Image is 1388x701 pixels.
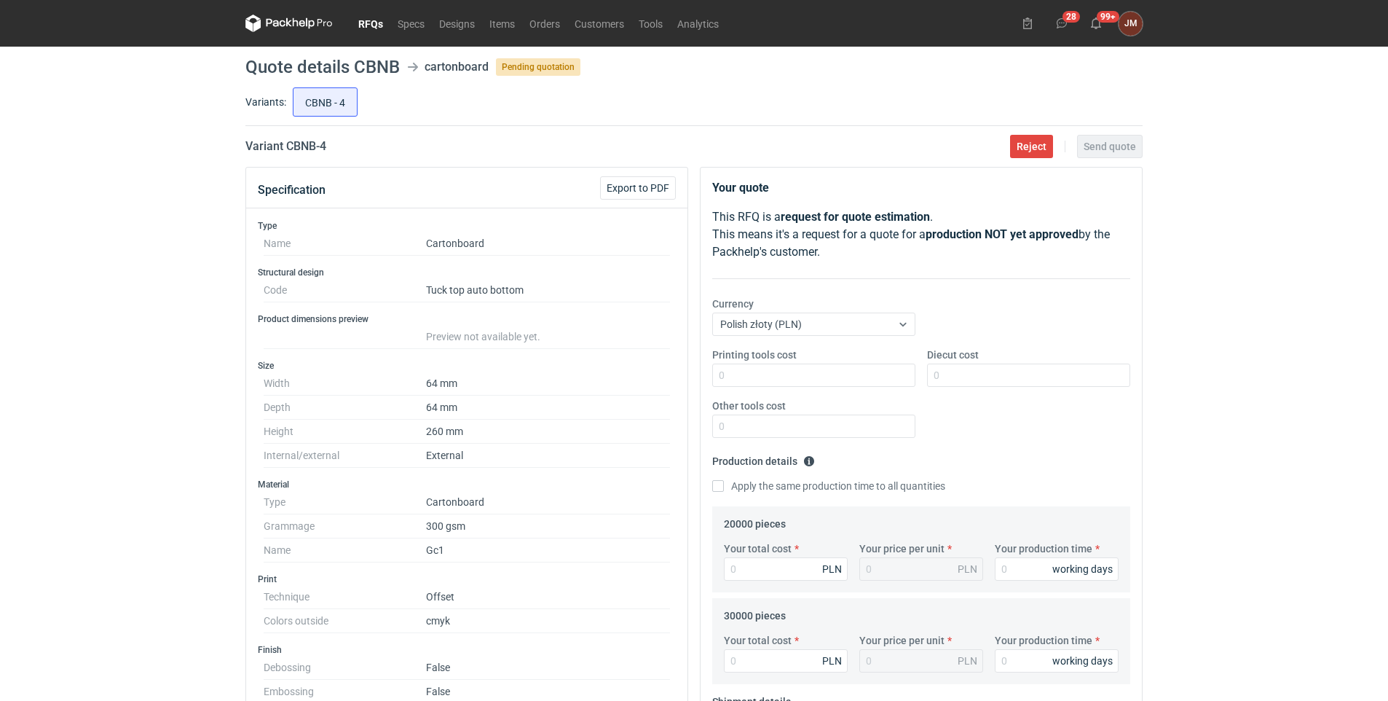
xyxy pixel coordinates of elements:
button: Reject [1010,135,1053,158]
dt: Code [264,278,426,302]
span: Reject [1017,141,1046,152]
span: Export to PDF [607,183,669,193]
dd: 64 mm [426,372,670,396]
div: PLN [958,562,977,576]
label: Your production time [995,633,1092,648]
dt: Height [264,420,426,444]
label: Your price per unit [859,541,945,556]
button: 99+ [1084,12,1108,35]
input: 0 [724,649,848,673]
h2: Variant CBNB - 4 [245,138,326,155]
label: Your price per unit [859,633,945,648]
a: RFQs [351,15,390,32]
input: 0 [927,364,1130,387]
a: Analytics [670,15,726,32]
label: Other tools cost [712,399,786,413]
label: Diecut cost [927,348,979,362]
a: Specs [390,15,432,32]
a: Designs [432,15,482,32]
dd: 300 gsm [426,514,670,539]
h1: Quote details CBNB [245,58,400,76]
strong: request for quote estimation [781,210,930,224]
label: CBNB - 4 [293,87,358,117]
div: working days [1052,654,1113,668]
a: Orders [522,15,567,32]
h3: Material [258,479,676,490]
legend: 20000 pieces [724,512,786,530]
button: JM [1119,12,1143,36]
div: PLN [822,562,842,576]
svg: Packhelp Pro [245,15,333,32]
h3: Size [258,360,676,372]
dd: cmyk [426,609,670,633]
dd: Cartonboard [426,232,670,256]
label: Your production time [995,541,1092,556]
a: Items [482,15,522,32]
dd: External [426,444,670,468]
h3: Structural design [258,267,676,278]
input: 0 [712,415,915,438]
legend: 30000 pieces [724,604,786,622]
dt: Internal/external [264,444,426,468]
span: Pending quotation [496,58,580,76]
h3: Type [258,220,676,232]
dt: Depth [264,396,426,420]
div: cartonboard [425,58,489,76]
dt: Technique [264,585,426,609]
button: Specification [258,173,326,208]
button: 28 [1050,12,1073,35]
button: Send quote [1077,135,1143,158]
dd: Cartonboard [426,490,670,514]
legend: Production details [712,450,815,467]
p: This RFQ is a . This means it's a request for a quote for a by the Packhelp's customer. [712,208,1130,261]
input: 0 [995,649,1119,673]
div: working days [1052,562,1113,576]
label: Your total cost [724,541,792,556]
div: PLN [958,654,977,668]
dt: Colors outside [264,609,426,633]
dt: Name [264,539,426,563]
label: Printing tools cost [712,348,797,362]
dt: Grammage [264,514,426,539]
div: JOANNA MOCZAŁA [1119,12,1143,36]
label: Variants: [245,95,286,109]
dt: Type [264,490,426,514]
strong: Your quote [712,181,769,195]
a: Customers [567,15,631,32]
input: 0 [712,364,915,387]
input: 0 [995,557,1119,581]
label: Currency [712,297,754,311]
dd: Gc1 [426,539,670,563]
span: Polish złoty (PLN) [720,318,802,330]
dt: Debossing [264,656,426,680]
label: Apply the same production time to all quantities [712,479,945,493]
h3: Finish [258,644,676,656]
a: Tools [631,15,670,32]
span: Preview not available yet. [426,331,540,342]
div: PLN [822,654,842,668]
dd: 64 mm [426,396,670,420]
dt: Name [264,232,426,256]
h3: Print [258,573,676,585]
button: Export to PDF [600,176,676,200]
h3: Product dimensions preview [258,313,676,325]
label: Your total cost [724,633,792,648]
dd: 260 mm [426,420,670,444]
dd: False [426,656,670,680]
dd: Offset [426,585,670,609]
span: Send quote [1084,141,1136,152]
dt: Width [264,372,426,396]
dd: Tuck top auto bottom [426,278,670,302]
input: 0 [724,557,848,581]
strong: production NOT yet approved [926,227,1079,241]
